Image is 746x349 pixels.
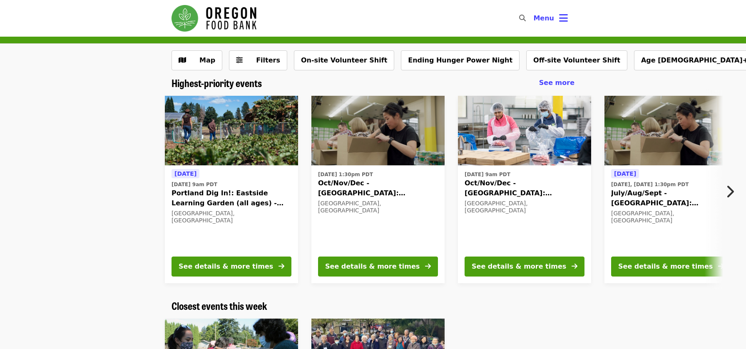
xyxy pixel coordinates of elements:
div: See details & more times [325,262,420,272]
span: Portland Dig In!: Eastside Learning Garden (all ages) - Aug/Sept/Oct [172,188,291,208]
i: search icon [519,14,526,22]
div: [GEOGRAPHIC_DATA], [GEOGRAPHIC_DATA] [172,210,291,224]
a: Highest-priority events [172,77,262,89]
span: Closest events this week [172,298,267,313]
img: Portland Dig In!: Eastside Learning Garden (all ages) - Aug/Sept/Oct organized by Oregon Food Bank [165,96,298,166]
div: Highest-priority events [165,77,581,89]
button: See details & more times [465,257,584,277]
i: arrow-right icon [279,262,284,270]
time: [DATE] 1:30pm PDT [318,171,373,178]
time: [DATE], [DATE] 1:30pm PDT [611,181,689,188]
button: Show map view [172,50,222,70]
a: See details for "Portland Dig In!: Eastside Learning Garden (all ages) - Aug/Sept/Oct" [165,96,298,283]
span: Oct/Nov/Dec - [GEOGRAPHIC_DATA]: Repack/Sort (age [DEMOGRAPHIC_DATA]+) [465,178,584,198]
button: Next item [719,180,746,203]
time: [DATE] 9am PDT [172,181,217,188]
button: On-site Volunteer Shift [294,50,394,70]
i: arrow-right icon [572,262,577,270]
span: [DATE] [174,170,196,177]
span: See more [539,79,574,87]
button: Filters (0 selected) [229,50,287,70]
a: See details for "Oct/Nov/Dec - Beaverton: Repack/Sort (age 10+)" [458,96,591,283]
div: [GEOGRAPHIC_DATA], [GEOGRAPHIC_DATA] [465,200,584,214]
div: [GEOGRAPHIC_DATA], [GEOGRAPHIC_DATA] [611,210,731,224]
div: [GEOGRAPHIC_DATA], [GEOGRAPHIC_DATA] [318,200,438,214]
a: See more [539,78,574,88]
img: July/Aug/Sept - Portland: Repack/Sort (age 8+) organized by Oregon Food Bank [604,96,738,166]
img: Oregon Food Bank - Home [172,5,256,32]
div: See details & more times [179,262,273,272]
i: chevron-right icon [726,184,734,199]
i: bars icon [559,12,568,24]
button: See details & more times [172,257,291,277]
a: Closest events this week [172,300,267,312]
span: Map [199,56,215,64]
div: See details & more times [472,262,566,272]
button: See details & more times [318,257,438,277]
button: Toggle account menu [527,8,574,28]
span: July/Aug/Sept - [GEOGRAPHIC_DATA]: Repack/Sort (age [DEMOGRAPHIC_DATA]+) [611,188,731,208]
i: arrow-right icon [425,262,431,270]
img: Oct/Nov/Dec - Beaverton: Repack/Sort (age 10+) organized by Oregon Food Bank [458,96,591,166]
img: Oct/Nov/Dec - Portland: Repack/Sort (age 8+) organized by Oregon Food Bank [311,96,445,166]
a: See details for "Oct/Nov/Dec - Portland: Repack/Sort (age 8+)" [311,96,445,283]
button: See details & more times [611,257,731,277]
span: Menu [533,14,554,22]
time: [DATE] 9am PDT [465,171,510,178]
i: map icon [179,56,186,64]
button: Ending Hunger Power Night [401,50,520,70]
input: Search [531,8,537,28]
div: See details & more times [618,262,713,272]
span: [DATE] [614,170,636,177]
span: Filters [256,56,280,64]
div: Closest events this week [165,300,581,312]
span: Highest-priority events [172,75,262,90]
i: sliders-h icon [236,56,243,64]
span: Oct/Nov/Dec - [GEOGRAPHIC_DATA]: Repack/Sort (age [DEMOGRAPHIC_DATA]+) [318,178,438,198]
button: Off-site Volunteer Shift [526,50,627,70]
a: See details for "July/Aug/Sept - Portland: Repack/Sort (age 8+)" [604,96,738,283]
